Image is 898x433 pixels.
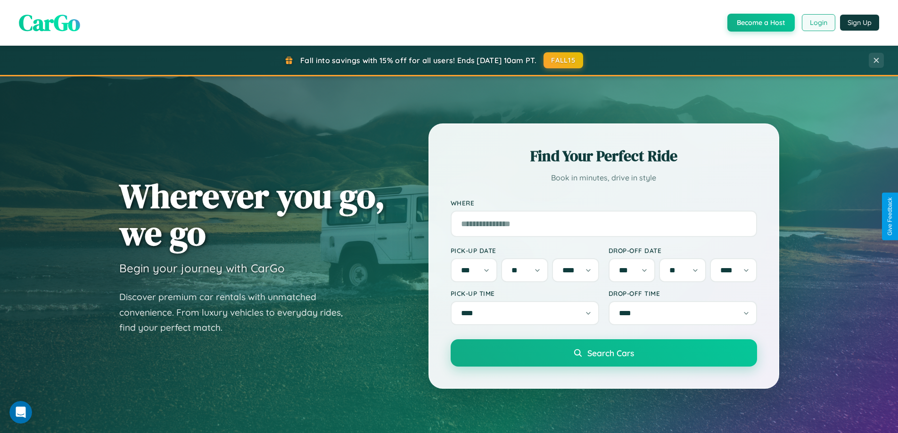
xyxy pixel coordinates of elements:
h1: Wherever you go, we go [119,177,385,252]
span: CarGo [19,7,80,38]
h3: Begin your journey with CarGo [119,261,285,275]
button: Become a Host [727,14,795,32]
label: Drop-off Time [609,289,757,297]
div: Give Feedback [887,197,893,236]
p: Discover premium car rentals with unmatched convenience. From luxury vehicles to everyday rides, ... [119,289,355,335]
label: Pick-up Time [451,289,599,297]
iframe: Intercom live chat [9,401,32,424]
span: Fall into savings with 15% off for all users! Ends [DATE] 10am PT. [300,56,536,65]
button: Sign Up [840,15,879,31]
label: Where [451,199,757,207]
button: Search Cars [451,339,757,367]
button: Login [802,14,835,31]
label: Pick-up Date [451,246,599,254]
label: Drop-off Date [609,246,757,254]
button: FALL15 [544,52,583,68]
p: Book in minutes, drive in style [451,171,757,185]
span: Search Cars [587,348,634,358]
h2: Find Your Perfect Ride [451,146,757,166]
